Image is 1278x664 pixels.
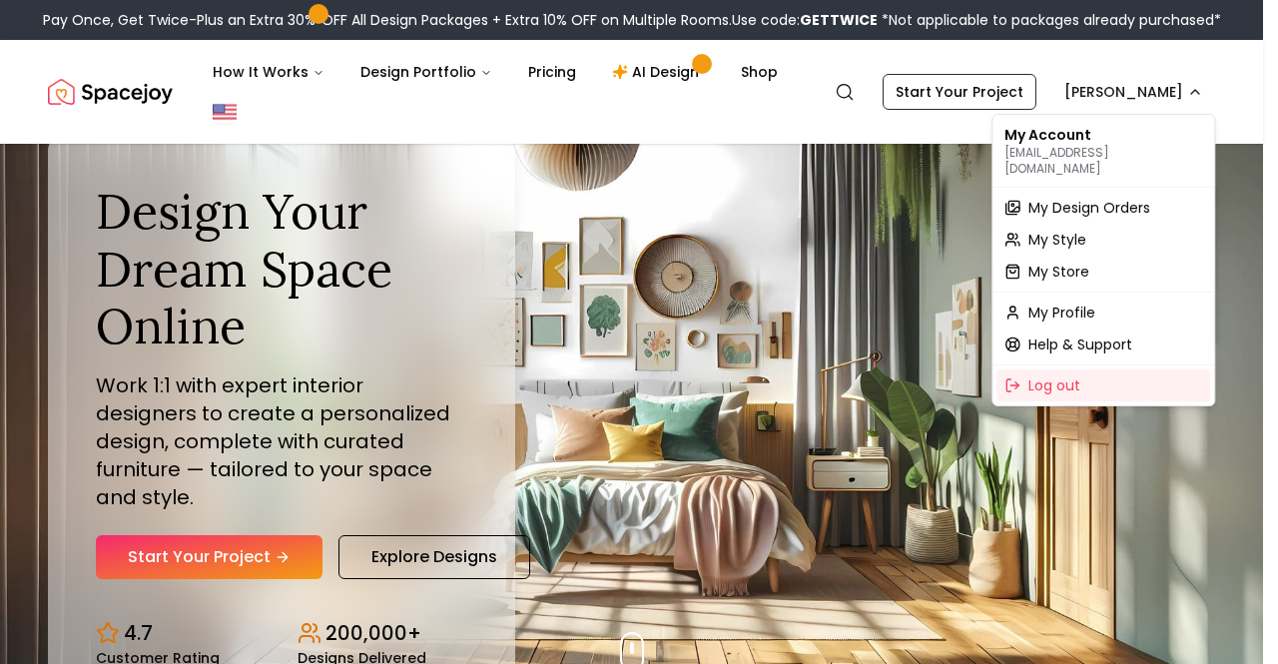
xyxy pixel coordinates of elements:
[1028,334,1132,354] span: Help & Support
[996,256,1210,288] a: My Store
[1004,145,1202,177] p: [EMAIL_ADDRESS][DOMAIN_NAME]
[996,224,1210,256] a: My Style
[1028,230,1086,250] span: My Style
[1028,303,1095,323] span: My Profile
[991,114,1215,406] div: [PERSON_NAME]
[1028,262,1089,282] span: My Store
[1028,198,1150,218] span: My Design Orders
[996,329,1210,360] a: Help & Support
[996,297,1210,329] a: My Profile
[996,192,1210,224] a: My Design Orders
[996,119,1210,183] div: My Account
[1028,375,1080,395] span: Log out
